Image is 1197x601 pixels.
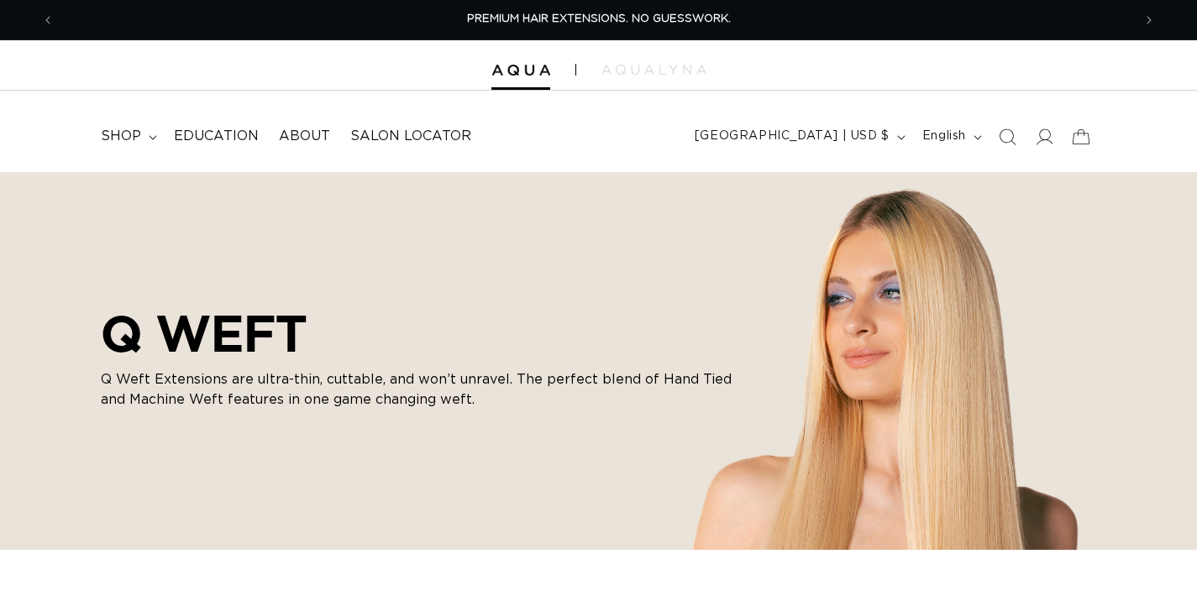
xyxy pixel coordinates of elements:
span: [GEOGRAPHIC_DATA] | USD $ [695,128,890,145]
p: Q Weft Extensions are ultra-thin, cuttable, and won’t unravel. The perfect blend of Hand Tied and... [101,369,739,410]
span: About [279,128,330,145]
summary: shop [91,118,164,155]
button: Next announcement [1131,4,1168,36]
span: PREMIUM HAIR EXTENSIONS. NO GUESSWORK. [467,13,731,24]
span: English [922,128,966,145]
span: shop [101,128,141,145]
img: Aqua Hair Extensions [491,65,550,76]
span: Education [174,128,259,145]
span: Salon Locator [350,128,471,145]
img: aqualyna.com [601,65,706,75]
button: [GEOGRAPHIC_DATA] | USD $ [685,121,912,153]
a: Salon Locator [340,118,481,155]
button: Previous announcement [29,4,66,36]
h2: Q WEFT [101,304,739,363]
a: About [269,118,340,155]
button: English [912,121,989,153]
a: Education [164,118,269,155]
summary: Search [989,118,1026,155]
